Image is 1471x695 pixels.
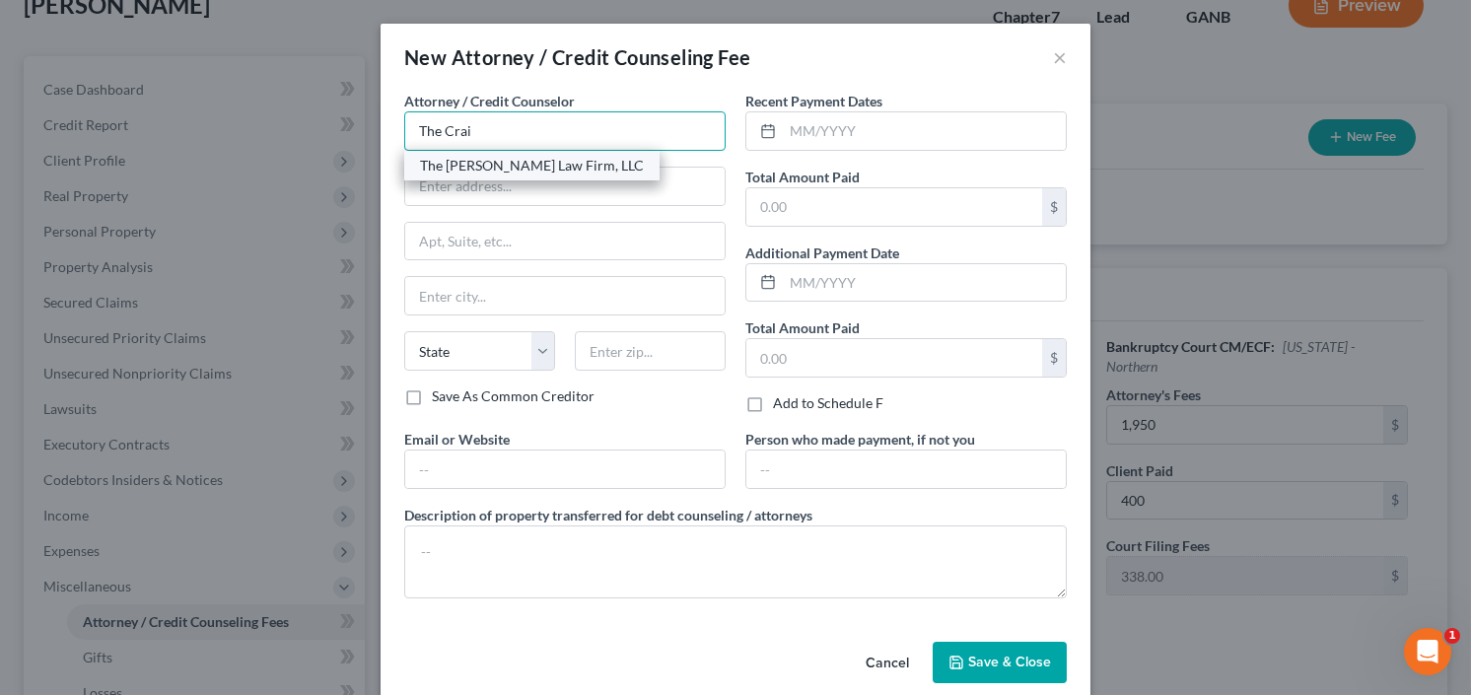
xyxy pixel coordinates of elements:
div: $ [1042,339,1066,377]
input: -- [746,451,1066,488]
label: Recent Payment Dates [745,91,882,111]
button: Cancel [850,644,925,683]
span: New [404,45,447,69]
input: Enter city... [405,277,725,314]
div: The [PERSON_NAME] Law Firm, LLC [420,156,644,175]
span: Attorney / Credit Counseling Fee [452,45,751,69]
input: Enter address... [405,168,725,205]
button: Save & Close [933,642,1067,683]
label: Total Amount Paid [745,317,860,338]
span: 1 [1444,628,1460,644]
iframe: Intercom live chat [1404,628,1451,675]
button: × [1053,45,1067,69]
label: Save As Common Creditor [432,386,595,406]
label: Email or Website [404,429,510,450]
input: MM/YYYY [783,264,1066,302]
label: Person who made payment, if not you [745,429,975,450]
label: Description of property transferred for debt counseling / attorneys [404,505,812,525]
input: MM/YYYY [783,112,1066,150]
input: 0.00 [746,339,1042,377]
span: Attorney / Credit Counselor [404,93,575,109]
label: Total Amount Paid [745,167,860,187]
div: $ [1042,188,1066,226]
input: Search creditor by name... [404,111,726,151]
input: -- [405,451,725,488]
input: Enter zip... [575,331,726,371]
label: Add to Schedule F [773,393,883,413]
label: Additional Payment Date [745,243,899,263]
span: Save & Close [968,654,1051,670]
input: 0.00 [746,188,1042,226]
input: Apt, Suite, etc... [405,223,725,260]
